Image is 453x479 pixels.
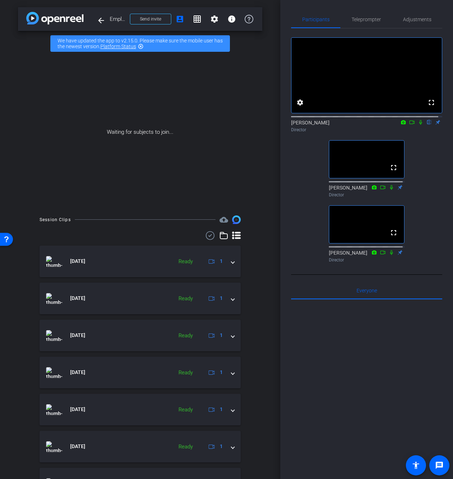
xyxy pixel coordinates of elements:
span: Employee Interviews [110,12,126,26]
img: thumb-nail [46,441,62,452]
img: thumb-nail [46,330,62,341]
div: Ready [175,443,196,451]
span: 1 [220,257,223,265]
span: [DATE] [70,406,85,413]
div: Waiting for subjects to join... [18,56,262,208]
mat-expansion-panel-header: thumb-nail[DATE]Ready1 [40,246,241,277]
span: [DATE] [70,332,85,339]
span: [DATE] [70,369,85,376]
span: 1 [220,295,223,302]
div: Ready [175,406,196,414]
div: Director [329,257,404,263]
a: Platform Status [100,44,136,49]
span: Teleprompter [352,17,381,22]
mat-icon: settings [210,15,219,23]
span: Participants [302,17,330,22]
mat-icon: arrow_back [97,16,105,25]
div: Ready [175,332,196,340]
span: [DATE] [70,257,85,265]
div: [PERSON_NAME] [329,249,404,263]
div: Ready [175,295,196,303]
mat-icon: fullscreen [427,98,436,107]
span: Adjustments [403,17,431,22]
mat-icon: account_box [176,15,184,23]
div: Director [329,192,404,198]
div: We have updated the app to v2.15.0. Please make sure the mobile user has the newest version. [50,35,230,52]
button: Send invite [130,14,171,24]
div: Session Clips [40,216,71,223]
span: Send invite [140,16,161,22]
mat-icon: accessibility [412,461,420,470]
div: Director [291,127,442,133]
img: thumb-nail [46,256,62,267]
img: Session clips [232,215,241,224]
span: Everyone [357,288,377,293]
mat-icon: settings [296,98,304,107]
span: [DATE] [70,443,85,450]
span: 1 [220,406,223,413]
div: Ready [175,369,196,377]
div: [PERSON_NAME] [291,119,442,133]
span: 1 [220,332,223,339]
mat-expansion-panel-header: thumb-nail[DATE]Ready1 [40,357,241,388]
mat-icon: fullscreen [389,228,398,237]
mat-icon: highlight_off [138,44,144,49]
mat-icon: fullscreen [389,163,398,172]
span: 1 [220,443,223,450]
mat-icon: info [227,15,236,23]
mat-expansion-panel-header: thumb-nail[DATE]Ready1 [40,283,241,314]
img: thumb-nail [46,404,62,415]
span: 1 [220,369,223,376]
mat-icon: flip [425,119,434,125]
span: Destinations for your clips [219,215,228,224]
div: Ready [175,257,196,266]
img: thumb-nail [46,367,62,378]
mat-icon: message [435,461,444,470]
img: thumb-nail [46,293,62,304]
div: [PERSON_NAME] [329,184,404,198]
mat-expansion-panel-header: thumb-nail[DATE]Ready1 [40,394,241,425]
mat-icon: cloud_upload [219,215,228,224]
mat-expansion-panel-header: thumb-nail[DATE]Ready1 [40,320,241,351]
span: [DATE] [70,295,85,302]
mat-icon: grid_on [193,15,201,23]
mat-expansion-panel-header: thumb-nail[DATE]Ready1 [40,431,241,462]
img: app-logo [26,12,83,24]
